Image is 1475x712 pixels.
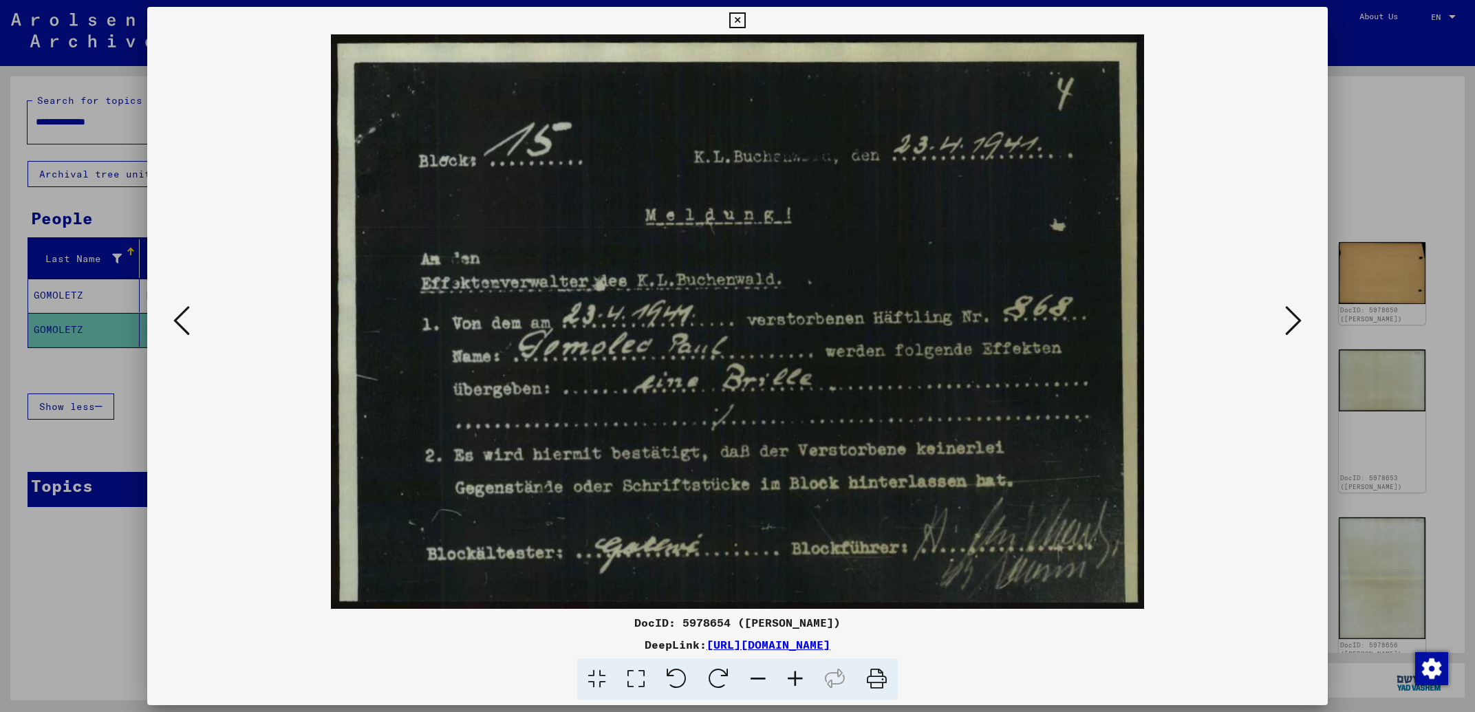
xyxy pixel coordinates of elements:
div: DocID: 5978654 ([PERSON_NAME]) [147,614,1327,631]
div: DeepLink: [147,636,1327,653]
img: Change consent [1415,652,1448,685]
a: [URL][DOMAIN_NAME] [707,638,830,651]
img: 001.jpg [194,34,1280,609]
